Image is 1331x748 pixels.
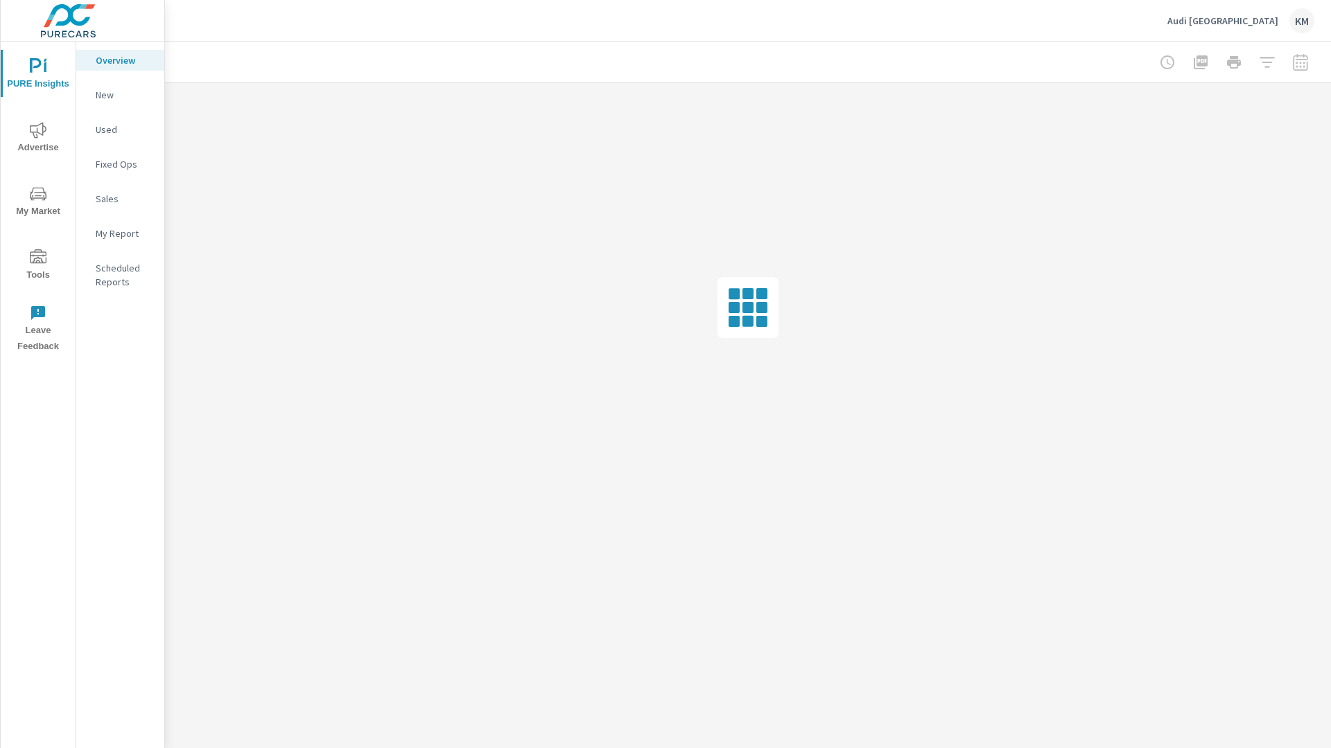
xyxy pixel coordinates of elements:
[96,157,153,171] p: Fixed Ops
[5,58,71,92] span: PURE Insights
[1167,15,1278,27] p: Audi [GEOGRAPHIC_DATA]
[96,226,153,240] p: My Report
[1,42,76,360] div: nav menu
[96,123,153,136] p: Used
[96,53,153,67] p: Overview
[5,186,71,220] span: My Market
[76,154,164,175] div: Fixed Ops
[76,119,164,140] div: Used
[5,122,71,156] span: Advertise
[5,249,71,283] span: Tools
[76,84,164,105] div: New
[96,261,153,289] p: Scheduled Reports
[96,192,153,206] p: Sales
[76,258,164,292] div: Scheduled Reports
[5,305,71,355] span: Leave Feedback
[96,88,153,102] p: New
[1289,8,1314,33] div: KM
[76,223,164,244] div: My Report
[76,50,164,71] div: Overview
[76,188,164,209] div: Sales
